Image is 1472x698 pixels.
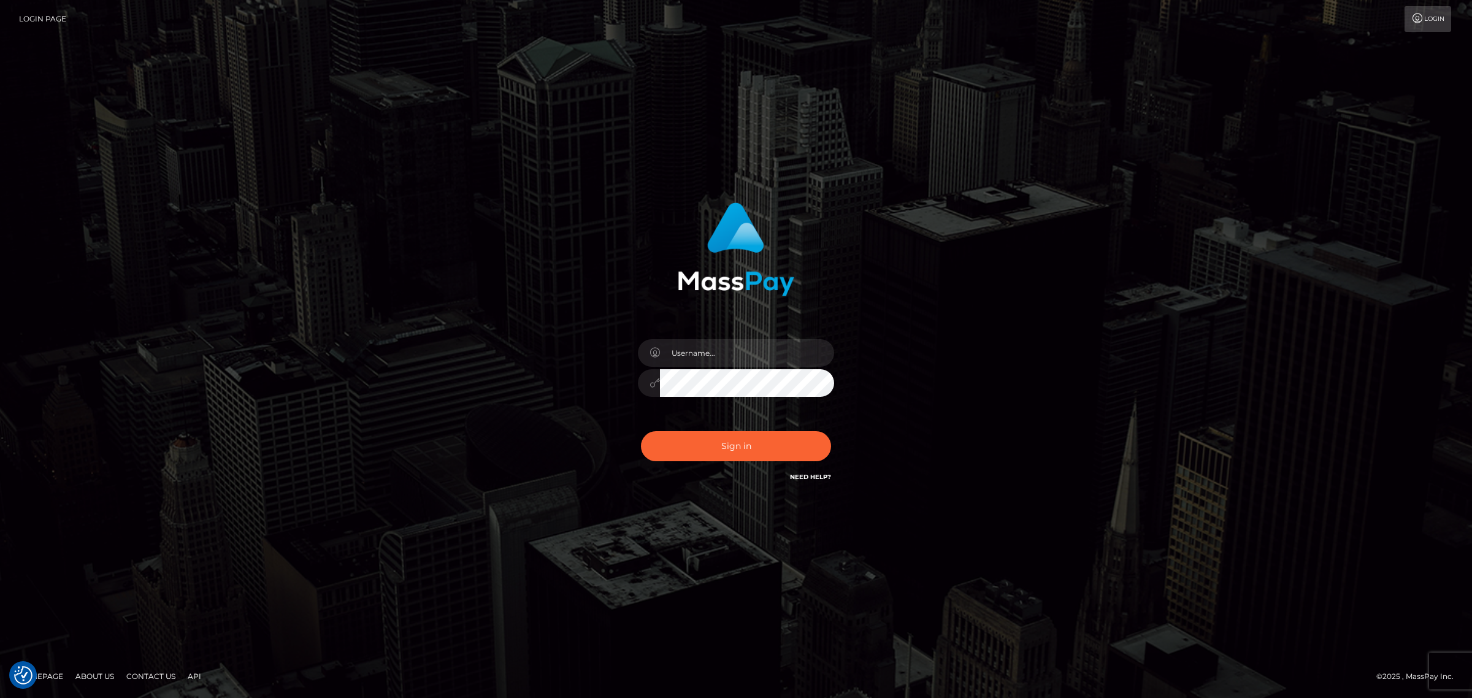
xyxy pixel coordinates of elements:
a: About Us [71,667,119,686]
button: Consent Preferences [14,666,33,685]
a: Login [1405,6,1451,32]
a: Homepage [13,667,68,686]
a: Contact Us [121,667,180,686]
input: Username... [660,339,834,367]
a: Login Page [19,6,66,32]
a: Need Help? [790,473,831,481]
div: © 2025 , MassPay Inc. [1376,670,1463,683]
img: Revisit consent button [14,666,33,685]
button: Sign in [641,431,831,461]
img: MassPay Login [678,202,794,296]
a: API [183,667,206,686]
